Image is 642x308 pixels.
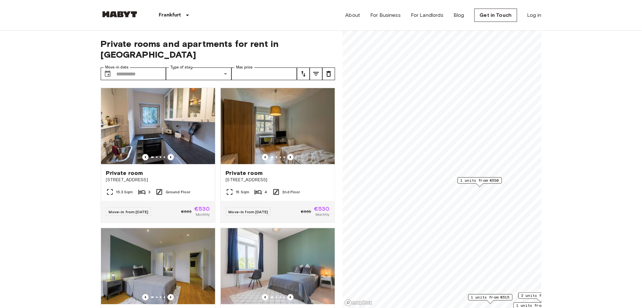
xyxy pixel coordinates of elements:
span: Move-in from [DATE] [109,209,149,214]
label: Type of stay [170,65,193,70]
img: Habyt [101,11,139,17]
button: Previous image [168,154,174,160]
a: Marketing picture of unit DE-04-014-001-01HFPrevious imagePrevious imagePrivate room[STREET_ADDRE... [101,88,215,223]
img: Marketing picture of unit DE-04-045-001-04HF [221,228,335,304]
img: Marketing picture of unit DE-04-037-001-04HF [221,88,335,164]
span: 1 units from €515 [471,294,510,300]
img: Marketing picture of unit DE-04-014-001-01HF [101,88,215,164]
p: Frankfurt [159,11,181,19]
span: 1 units from €530 [460,178,499,183]
span: 2 units from €600 [521,293,560,298]
button: Previous image [262,294,268,300]
span: Private room [106,169,143,177]
button: Previous image [142,154,149,160]
div: Map marker [518,292,563,302]
span: Move-in from [DATE] [229,209,268,214]
a: About [346,11,360,19]
span: €530 [314,206,330,212]
span: Ground Floor [166,189,191,195]
button: tune [322,67,335,80]
span: 4 [264,189,267,195]
a: Mapbox logo [345,299,372,306]
a: For Landlords [411,11,443,19]
label: Move-in date [105,65,129,70]
span: Monthly [315,212,329,217]
img: Marketing picture of unit DE-04-026-006-04HF [101,228,215,304]
a: For Business [370,11,401,19]
span: €530 [194,206,210,212]
a: Marketing picture of unit DE-04-037-001-04HFPrevious imagePrevious imagePrivate room[STREET_ADDRE... [220,88,335,223]
span: [STREET_ADDRESS] [226,177,330,183]
div: Map marker [468,294,512,304]
span: [STREET_ADDRESS] [106,177,210,183]
button: tune [297,67,310,80]
button: Previous image [287,154,294,160]
button: Previous image [287,294,294,300]
a: Log in [527,11,542,19]
label: Max price [236,65,253,70]
div: Map marker [457,177,502,187]
button: tune [310,67,322,80]
a: Get in Touch [474,9,517,22]
span: 15 Sqm [236,189,250,195]
span: €665 [181,209,192,215]
span: 3 [148,189,150,195]
button: Previous image [142,294,149,300]
span: Private room [226,169,263,177]
span: 15.3 Sqm [116,189,133,195]
span: €665 [301,209,311,215]
span: 2nd Floor [283,189,300,195]
button: Previous image [168,294,174,300]
span: Private rooms and apartments for rent in [GEOGRAPHIC_DATA] [101,38,335,60]
span: Monthly [196,212,210,217]
button: Choose date [101,67,114,80]
a: Blog [454,11,464,19]
button: Previous image [262,154,268,160]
